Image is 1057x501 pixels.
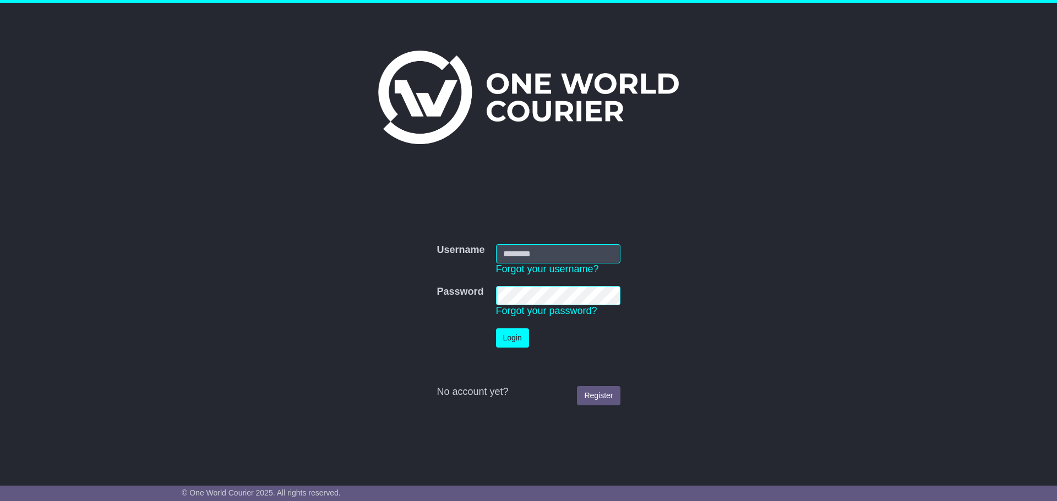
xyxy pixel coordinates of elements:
a: Forgot your username? [496,263,599,274]
a: Register [577,386,620,405]
img: One World [378,51,679,144]
a: Forgot your password? [496,305,597,316]
div: No account yet? [437,386,620,398]
button: Login [496,328,529,348]
label: Username [437,244,484,256]
span: © One World Courier 2025. All rights reserved. [182,488,341,497]
label: Password [437,286,483,298]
